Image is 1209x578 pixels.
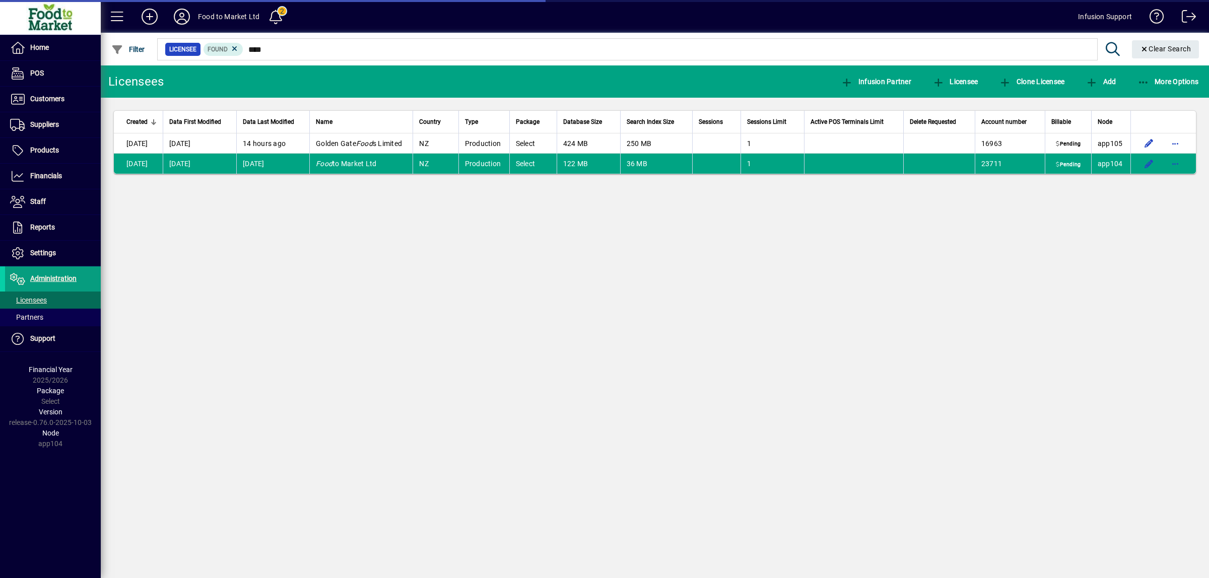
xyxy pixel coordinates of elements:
[981,116,1039,127] div: Account number
[458,154,509,174] td: Production
[1054,140,1083,149] span: Pending
[1167,156,1183,172] button: More options
[39,408,62,416] span: Version
[1083,73,1118,91] button: Add
[413,154,458,174] td: NZ
[741,154,804,174] td: 1
[1141,156,1157,172] button: Edit
[316,160,376,168] span: to Market Ltd
[557,154,620,174] td: 122 MB
[5,292,101,309] a: Licensees
[5,241,101,266] a: Settings
[109,40,148,58] button: Filter
[133,8,166,26] button: Add
[208,46,228,53] span: Found
[169,44,196,54] span: Licensee
[10,296,47,304] span: Licensees
[30,197,46,205] span: Staff
[1098,160,1123,168] span: app104.prod.infusionbusinesssoftware.com
[741,133,804,154] td: 1
[419,116,441,127] span: Country
[975,133,1045,154] td: 16963
[114,154,163,174] td: [DATE]
[1086,78,1116,86] span: Add
[126,116,148,127] span: Created
[1135,73,1201,91] button: More Options
[747,116,786,127] span: Sessions Limit
[627,116,687,127] div: Search Index Size
[30,95,64,103] span: Customers
[243,116,294,127] span: Data Last Modified
[699,116,723,127] span: Sessions
[975,154,1045,174] td: 23711
[413,133,458,154] td: NZ
[42,429,59,437] span: Node
[30,146,59,154] span: Products
[5,138,101,163] a: Products
[5,61,101,86] a: POS
[5,309,101,326] a: Partners
[198,9,259,25] div: Food to Market Ltd
[204,43,243,56] mat-chip: Found Status: Found
[236,154,309,174] td: [DATE]
[811,116,884,127] span: Active POS Terminals Limit
[37,387,64,395] span: Package
[29,366,73,374] span: Financial Year
[981,116,1027,127] span: Account number
[316,116,407,127] div: Name
[1051,116,1071,127] span: Billable
[30,172,62,180] span: Financials
[5,215,101,240] a: Reports
[111,45,145,53] span: Filter
[747,116,798,127] div: Sessions Limit
[620,133,693,154] td: 250 MB
[930,73,981,91] button: Licensee
[1098,116,1112,127] span: Node
[316,160,332,168] em: Food
[509,154,557,174] td: Select
[236,133,309,154] td: 14 hours ago
[5,112,101,137] a: Suppliers
[316,139,402,148] span: Golden Gate s Limited
[419,116,452,127] div: Country
[932,78,978,86] span: Licensee
[620,154,693,174] td: 36 MB
[699,116,734,127] div: Sessions
[516,116,551,127] div: Package
[114,133,163,154] td: [DATE]
[811,116,897,127] div: Active POS Terminals Limit
[1174,2,1196,35] a: Logout
[1098,116,1124,127] div: Node
[30,120,59,128] span: Suppliers
[5,164,101,189] a: Financials
[1141,135,1157,152] button: Edit
[999,78,1064,86] span: Clone Licensee
[1137,78,1199,86] span: More Options
[1054,161,1083,169] span: Pending
[169,116,221,127] span: Data First Modified
[465,116,478,127] span: Type
[458,133,509,154] td: Production
[465,116,503,127] div: Type
[1167,135,1183,152] button: More options
[30,274,77,282] span: Administration
[1140,45,1191,53] span: Clear Search
[30,223,55,231] span: Reports
[5,326,101,351] a: Support
[1098,139,1123,148] span: app105.prod.infusionbusinesssoftware.com
[163,133,236,154] td: [DATE]
[563,116,614,127] div: Database Size
[509,133,557,154] td: Select
[910,116,968,127] div: Delete Requested
[910,116,956,127] span: Delete Requested
[166,8,198,26] button: Profile
[30,43,49,51] span: Home
[5,189,101,214] a: Staff
[30,249,56,257] span: Settings
[163,154,236,174] td: [DATE]
[30,334,55,342] span: Support
[627,116,674,127] span: Search Index Size
[563,116,602,127] span: Database Size
[169,116,230,127] div: Data First Modified
[841,78,911,86] span: Infusion Partner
